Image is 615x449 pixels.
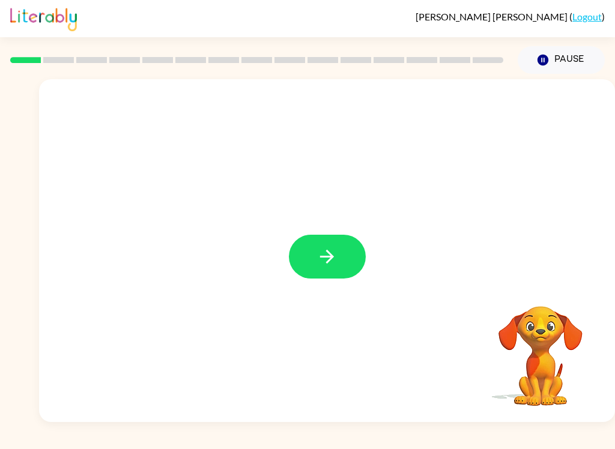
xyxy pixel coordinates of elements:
[416,11,605,22] div: ( )
[572,11,602,22] a: Logout
[416,11,569,22] span: [PERSON_NAME] [PERSON_NAME]
[480,288,601,408] video: Your browser must support playing .mp4 files to use Literably. Please try using another browser.
[518,46,605,74] button: Pause
[10,5,77,31] img: Literably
